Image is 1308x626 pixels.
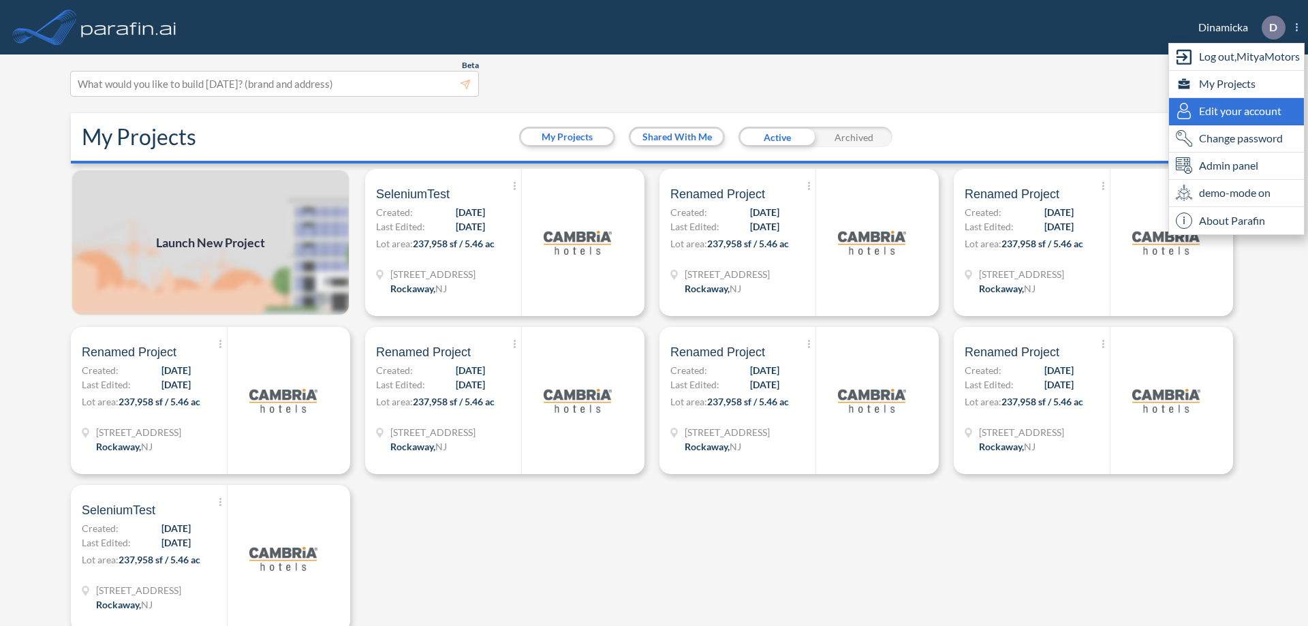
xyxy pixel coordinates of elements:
[96,441,141,452] span: Rockaway ,
[670,344,765,360] span: Renamed Project
[1199,157,1258,174] span: Admin panel
[1169,180,1304,207] div: demo-mode on
[82,502,155,518] span: SeleniumTest
[965,238,1001,249] span: Lot area:
[141,441,153,452] span: NJ
[1132,366,1200,435] img: logo
[96,439,153,454] div: Rockaway, NJ
[82,363,119,377] span: Created:
[119,396,200,407] span: 237,958 sf / 5.46 ac
[670,238,707,249] span: Lot area:
[390,283,435,294] span: Rockaway ,
[1169,153,1304,180] div: Admin panel
[738,127,815,147] div: Active
[1169,207,1304,234] div: About Parafin
[1199,213,1265,229] span: About Parafin
[161,377,191,392] span: [DATE]
[730,441,741,452] span: NJ
[979,267,1064,281] span: 321 Mt Hope Ave
[685,267,770,281] span: 321 Mt Hope Ave
[1178,16,1298,40] div: Dinamicka
[390,425,476,439] span: 321 Mt Hope Ave
[730,283,741,294] span: NJ
[1044,219,1074,234] span: [DATE]
[965,363,1001,377] span: Created:
[462,60,479,71] span: Beta
[750,377,779,392] span: [DATE]
[96,425,181,439] span: 321 Mt Hope Ave
[161,535,191,550] span: [DATE]
[376,377,425,392] span: Last Edited:
[82,344,176,360] span: Renamed Project
[544,208,612,277] img: logo
[1169,44,1304,71] div: Log out
[685,441,730,452] span: Rockaway ,
[1169,98,1304,125] div: Edit user
[1044,205,1074,219] span: [DATE]
[750,363,779,377] span: [DATE]
[631,129,723,145] button: Shared With Me
[670,396,707,407] span: Lot area:
[1199,103,1281,119] span: Edit your account
[376,219,425,234] span: Last Edited:
[965,186,1059,202] span: Renamed Project
[78,14,179,41] img: logo
[1044,363,1074,377] span: [DATE]
[979,425,1064,439] span: 321 Mt Hope Ave
[1176,213,1192,229] span: i
[413,396,495,407] span: 237,958 sf / 5.46 ac
[815,127,892,147] div: Archived
[750,219,779,234] span: [DATE]
[456,377,485,392] span: [DATE]
[1199,130,1283,146] span: Change password
[71,169,350,316] img: add
[82,377,131,392] span: Last Edited:
[670,205,707,219] span: Created:
[1169,71,1304,98] div: My Projects
[1269,21,1277,33] p: D
[1199,76,1256,92] span: My Projects
[979,283,1024,294] span: Rockaway ,
[390,267,476,281] span: 321 Mt Hope Ave
[435,283,447,294] span: NJ
[82,554,119,565] span: Lot area:
[71,169,350,316] a: Launch New Project
[96,583,181,597] span: 321 Mt Hope Ave
[1024,283,1035,294] span: NJ
[685,425,770,439] span: 321 Mt Hope Ave
[979,281,1035,296] div: Rockaway, NJ
[119,554,200,565] span: 237,958 sf / 5.46 ac
[96,599,141,610] span: Rockaway ,
[965,344,1059,360] span: Renamed Project
[82,535,131,550] span: Last Edited:
[979,439,1035,454] div: Rockaway, NJ
[670,377,719,392] span: Last Edited:
[965,377,1014,392] span: Last Edited:
[376,396,413,407] span: Lot area:
[670,363,707,377] span: Created:
[376,238,413,249] span: Lot area:
[965,396,1001,407] span: Lot area:
[685,283,730,294] span: Rockaway ,
[96,597,153,612] div: Rockaway, NJ
[456,205,485,219] span: [DATE]
[376,205,413,219] span: Created:
[965,205,1001,219] span: Created:
[1199,48,1300,65] span: Log out, MityaMotors
[161,363,191,377] span: [DATE]
[685,281,741,296] div: Rockaway, NJ
[1024,441,1035,452] span: NJ
[979,441,1024,452] span: Rockaway ,
[249,366,317,435] img: logo
[413,238,495,249] span: 237,958 sf / 5.46 ac
[750,205,779,219] span: [DATE]
[82,521,119,535] span: Created:
[1044,377,1074,392] span: [DATE]
[249,525,317,593] img: logo
[376,344,471,360] span: Renamed Project
[82,396,119,407] span: Lot area:
[456,363,485,377] span: [DATE]
[670,219,719,234] span: Last Edited:
[456,219,485,234] span: [DATE]
[1169,125,1304,153] div: Change password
